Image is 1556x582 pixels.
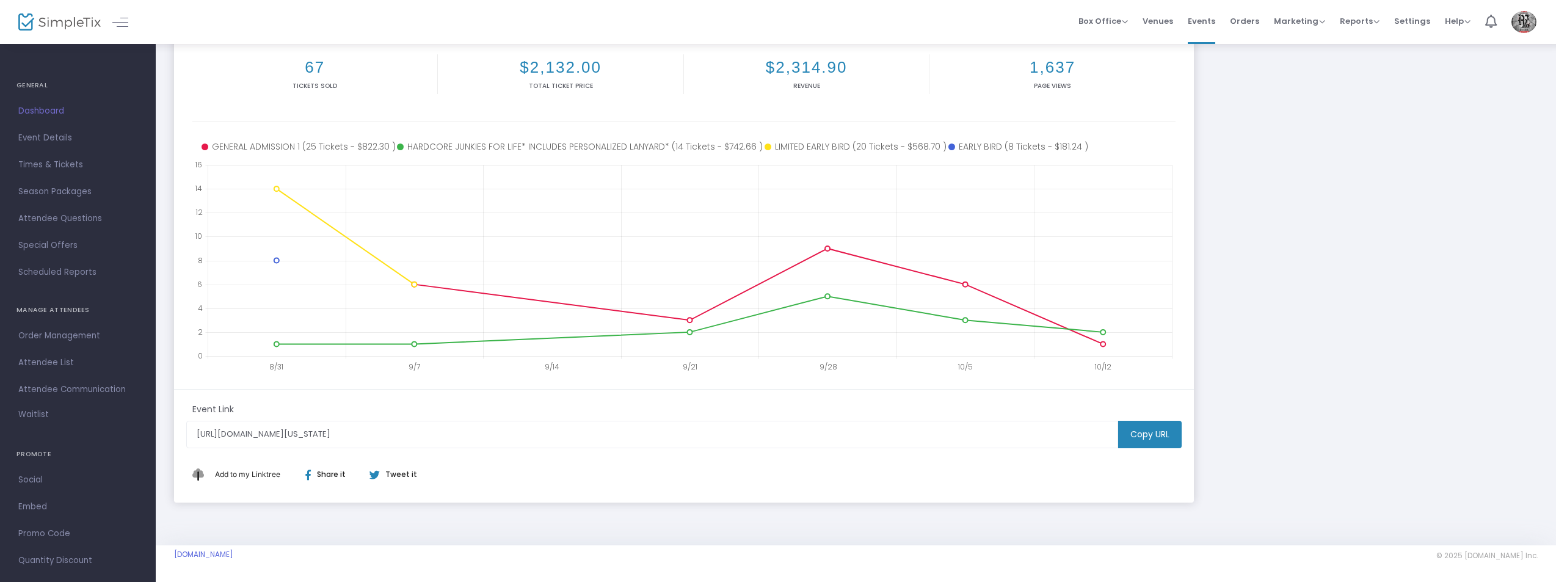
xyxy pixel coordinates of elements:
span: Help [1445,15,1471,27]
span: Special Offers [18,238,137,253]
a: [DOMAIN_NAME] [174,550,233,559]
p: Tickets sold [195,81,435,90]
text: 9/21 [683,362,697,372]
text: 0 [198,351,203,361]
span: Dashboard [18,103,137,119]
span: © 2025 [DOMAIN_NAME] Inc. [1436,551,1538,561]
span: Embed [18,499,137,515]
button: Add This to My Linktree [212,460,283,489]
div: Share it [293,469,369,480]
span: Attendee Communication [18,382,137,398]
h4: MANAGE ATTENDEES [16,298,139,322]
span: Scheduled Reports [18,264,137,280]
span: Times & Tickets [18,157,137,173]
span: Quantity Discount [18,553,137,569]
span: Promo Code [18,526,137,542]
h2: 1,637 [932,58,1172,77]
span: Social [18,472,137,488]
span: Attendee List [18,355,137,371]
span: Order Management [18,328,137,344]
p: Page Views [932,81,1172,90]
h4: PROMOTE [16,442,139,467]
span: Orders [1230,5,1259,37]
span: Season Packages [18,184,137,200]
text: 8 [198,255,203,265]
p: Total Ticket Price [440,81,680,90]
h2: $2,132.00 [440,58,680,77]
text: 4 [198,302,203,313]
span: Venues [1143,5,1173,37]
text: 9/7 [409,362,420,372]
h2: 67 [195,58,435,77]
div: Tweet it [357,469,423,480]
text: 9/28 [820,362,837,372]
span: Marketing [1274,15,1325,27]
span: Attendee Questions [18,211,137,227]
text: 10/5 [958,362,973,372]
span: Events [1188,5,1215,37]
text: 2 [198,326,203,336]
text: 10/12 [1094,362,1111,372]
span: Waitlist [18,409,49,421]
text: 9/14 [545,362,559,372]
m-panel-subtitle: Event Link [192,403,234,416]
text: 6 [197,278,202,289]
span: Reports [1340,15,1380,27]
img: linktree [192,468,212,480]
h4: GENERAL [16,73,139,98]
span: Settings [1394,5,1430,37]
p: Revenue [686,81,926,90]
text: 14 [195,183,202,194]
span: Event Details [18,130,137,146]
m-button: Copy URL [1118,421,1182,448]
text: 10 [195,231,202,241]
text: 12 [195,207,203,217]
h2: $2,314.90 [686,58,926,77]
span: Add to my Linktree [215,470,280,479]
span: Box Office [1078,15,1128,27]
text: 8/31 [269,362,283,372]
text: 16 [195,159,202,170]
